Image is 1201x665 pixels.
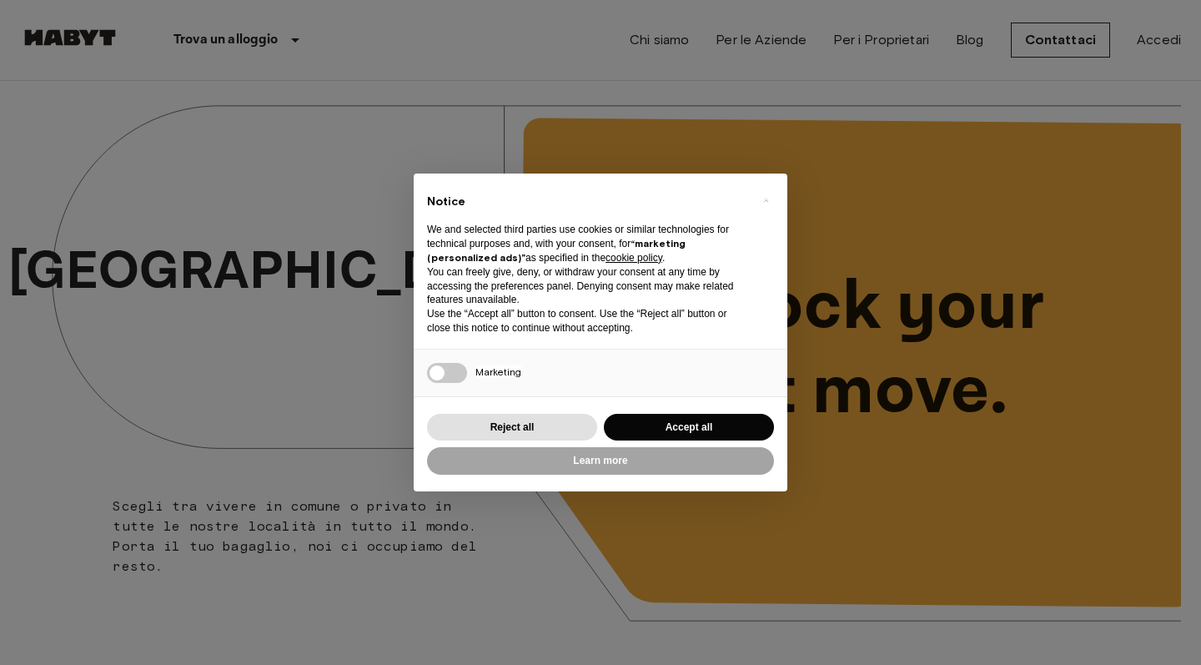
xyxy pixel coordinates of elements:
h2: Notice [427,194,747,210]
button: Learn more [427,447,774,475]
p: Use the “Accept all” button to consent. Use the “Reject all” button or close this notice to conti... [427,307,747,335]
strong: “marketing (personalized ads)” [427,237,686,264]
p: We and selected third parties use cookies or similar technologies for technical purposes and, wit... [427,223,747,264]
span: Marketing [475,365,521,378]
button: Accept all [604,414,774,441]
span: × [763,190,769,210]
button: Reject all [427,414,597,441]
a: cookie policy [606,252,662,264]
button: Close this notice [752,187,779,214]
p: You can freely give, deny, or withdraw your consent at any time by accessing the preferences pane... [427,265,747,307]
